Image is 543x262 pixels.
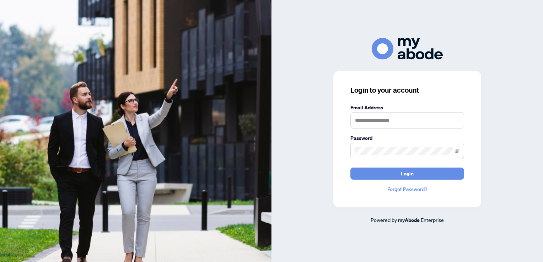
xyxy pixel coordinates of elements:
a: Forgot Password? [350,185,464,193]
span: Login [401,168,414,179]
a: myAbode [398,216,420,224]
label: Password [350,134,464,142]
img: ma-logo [372,38,443,60]
h3: Login to your account [350,85,464,95]
label: Email Address [350,104,464,111]
span: eye-invisible [455,148,459,153]
span: Powered by [371,217,397,223]
button: Login [350,168,464,180]
span: Enterprise [421,217,444,223]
